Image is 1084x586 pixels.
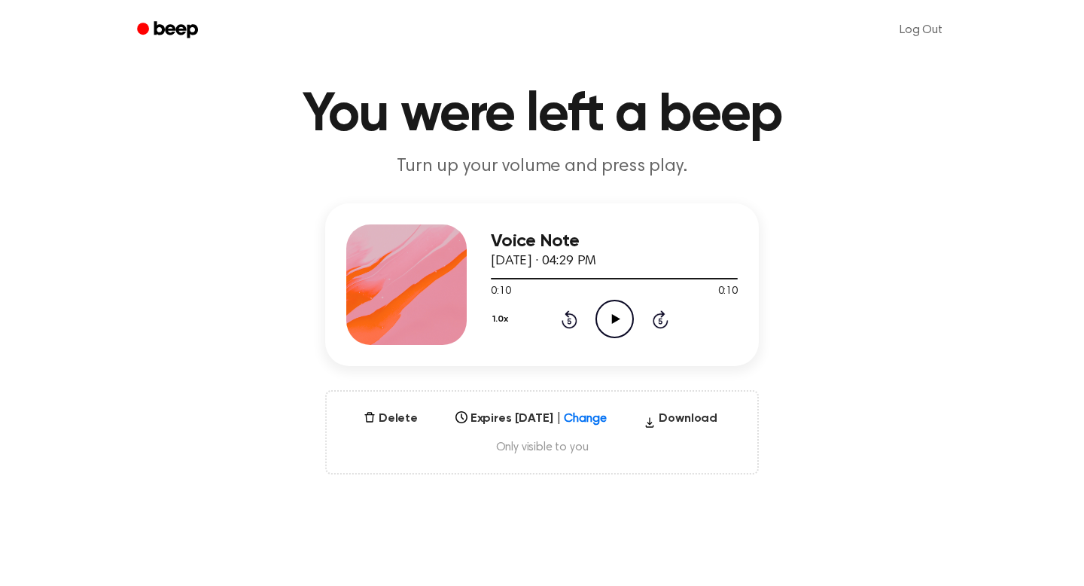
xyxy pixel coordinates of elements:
[126,16,212,45] a: Beep
[718,284,738,300] span: 0:10
[157,88,927,142] h1: You were left a beep
[491,284,510,300] span: 0:10
[358,410,424,428] button: Delete
[491,231,738,252] h3: Voice Note
[885,12,958,48] a: Log Out
[491,307,513,332] button: 1.0x
[491,255,596,268] span: [DATE] · 04:29 PM
[253,154,831,179] p: Turn up your volume and press play.
[345,440,739,455] span: Only visible to you
[638,410,723,434] button: Download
